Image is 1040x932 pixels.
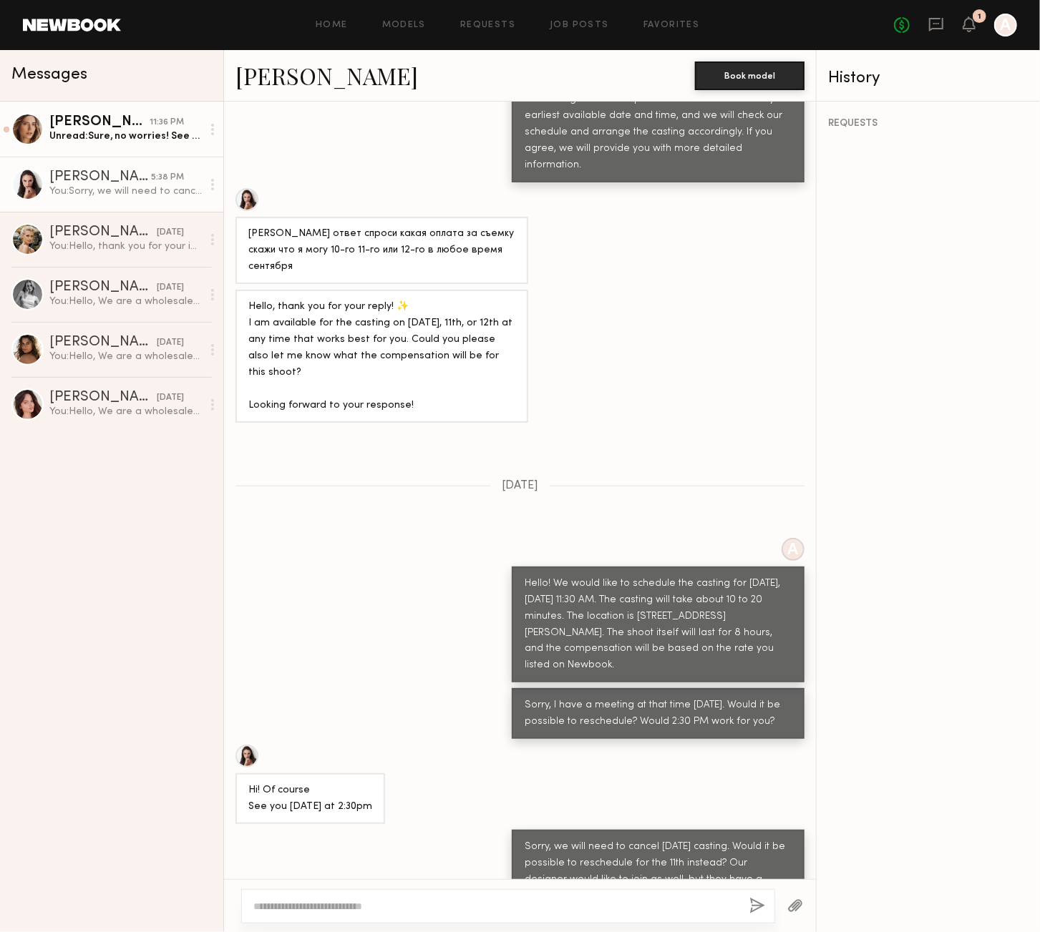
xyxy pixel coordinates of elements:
div: REQUESTS [828,119,1029,129]
a: Favorites [643,21,700,30]
button: Book model [695,62,805,90]
div: [PERSON_NAME] [49,280,157,295]
div: 1 [978,13,981,21]
a: Book model [695,69,805,81]
div: You: Hello, thank you for your interest. We are located in the [GEOGRAPHIC_DATA] area, and the ca... [49,240,202,253]
div: You: Hello, We are a wholesale company that designs and sells women’s apparel. We are currently l... [49,295,202,308]
a: Job Posts [550,21,609,30]
div: Hello, thank you for your reply! ✨ I am available for the casting on [DATE], 11th, or 12th at any... [248,299,515,414]
div: You: Hello, We are a wholesale company that designs and sells women’s apparel. We are currently l... [49,405,202,418]
div: [PERSON_NAME] [49,335,157,350]
div: [PERSON_NAME] [49,225,157,240]
div: [DATE] [157,336,184,350]
a: Requests [460,21,515,30]
div: You: Hello, We are a wholesale company that designs and sells women’s apparel. We are currently l... [49,350,202,363]
div: You: Sorry, we will need to cancel [DATE] casting. Would it be possible to reschedule for the 11t... [49,185,202,198]
div: [DATE] [157,226,184,240]
div: Hello! We would like to schedule the casting for [DATE], [DATE] 11:30 AM. The casting will take a... [525,576,792,675]
div: Hi! Of course See you [DATE] at 2:30pm [248,783,372,815]
span: [DATE] [502,480,538,492]
div: [PERSON_NAME] ответ спроси какая оплата за съемку скажи что я могу 10-го 11-го или 12-го в любое ... [248,226,515,275]
div: [PERSON_NAME] [49,170,151,185]
a: Models [382,21,426,30]
a: [PERSON_NAME] [235,60,418,91]
span: Messages [11,67,87,83]
div: Unread: Sure, no worries! See you [DATE]. [49,129,202,143]
div: 5:38 PM [151,171,184,185]
div: [DATE] [157,281,184,295]
a: Home [316,21,348,30]
div: 11:36 PM [150,116,184,129]
div: History [828,70,1029,87]
div: [PERSON_NAME] [49,391,157,405]
a: A [994,14,1017,36]
div: [DATE] [157,391,184,405]
div: [PERSON_NAME] [49,115,150,129]
div: Hello, thank you for your interest. We are located in the [GEOGRAPHIC_DATA] area, and the casting... [525,42,792,174]
div: Sorry, I have a meeting at that time [DATE]. Would it be possible to reschedule? Would 2:30 PM wo... [525,697,792,730]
